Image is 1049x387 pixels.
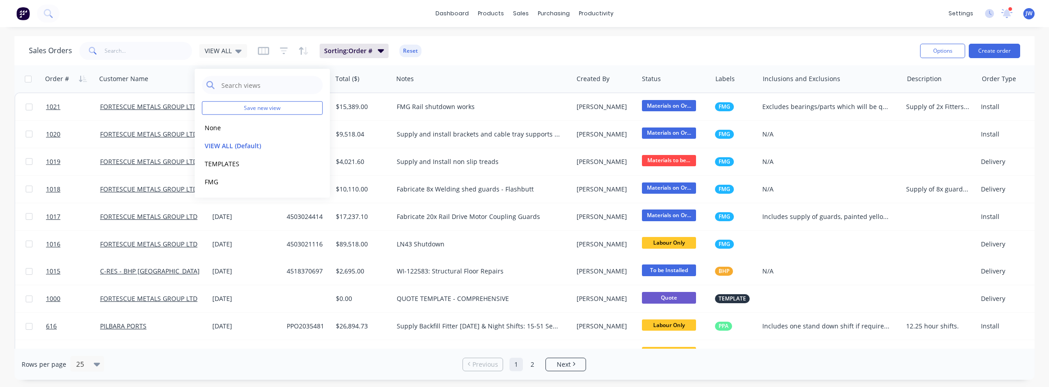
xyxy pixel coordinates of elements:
div: N/A [762,130,892,139]
a: 616 [46,313,100,340]
div: $89,518.00 [336,240,387,249]
button: FMG [715,157,734,166]
div: [PERSON_NAME] [577,267,632,276]
div: FMG Rail shutdown works [397,102,561,111]
div: Delivery [981,240,1036,249]
div: Status [642,74,661,83]
div: N/A [762,185,892,194]
span: Next [557,360,571,369]
span: Quote [642,292,696,303]
a: 615 [46,340,100,367]
div: 12.25 hour shifts. [906,322,970,331]
button: VIEW ALL (Default) [202,140,305,150]
a: 1018 [46,176,100,203]
span: 1015 [46,267,60,276]
div: 4518370697 [287,267,326,276]
div: [DATE] [212,294,279,303]
div: Install [981,212,1036,221]
div: [DATE] [212,212,279,221]
button: FMG [715,212,734,221]
a: 1021 [46,93,100,120]
span: Materials on Or... [642,100,696,111]
span: 1018 [46,185,60,194]
input: Search views [220,76,318,94]
span: 1016 [46,240,60,249]
div: QUOTE TEMPLATE - COMPREHENSIVE [397,294,561,303]
div: Install [981,130,1036,139]
span: TEMPLATE [719,294,746,303]
div: 4503021116 [287,240,326,249]
div: Fabricate 8x Welding shed guards - Flashbutt [397,185,561,194]
a: C-RES - BHP [GEOGRAPHIC_DATA] [100,267,200,275]
h1: Sales Orders [29,46,72,55]
button: Options [920,44,965,58]
button: FMG [202,176,305,187]
a: FORTESCUE METALS GROUP LTD [100,294,197,303]
button: TEMPLATE [715,294,750,303]
div: N/A [762,157,892,166]
div: Customer Name [99,74,148,83]
div: Notes [396,74,414,83]
div: Supply of 2x Fitters for 4 shifts for Shot Thrower, feed table and chain roller, support rollers ... [906,102,970,111]
span: FMG [719,130,730,139]
div: LN43 Shutdown [397,240,561,249]
div: PPO2035481 [287,322,326,331]
button: Sorting:Order # [320,44,389,58]
a: FORTESCUE METALS GROUP LTD [100,212,197,221]
span: Materials on Or... [642,182,696,194]
span: FMG [719,240,730,249]
a: FORTESCUE METALS GROUP LTD [100,157,197,166]
span: FMG [719,102,730,111]
div: WI-122583: Structural Floor Repairs [397,267,561,276]
div: N/A [762,267,892,276]
div: $0.00 [336,294,387,303]
span: FMG [719,157,730,166]
div: Description [907,74,942,83]
div: Supply and Install non slip treads [397,157,561,166]
div: Delivery [981,267,1036,276]
span: 1000 [46,294,60,303]
span: 1019 [46,157,60,166]
span: JW [1026,9,1032,18]
div: Install [981,102,1036,111]
span: VIEW ALL [205,46,232,55]
div: productivity [574,7,618,20]
button: None [202,122,305,132]
div: Delivery [981,185,1036,194]
span: Labour Only [642,347,696,358]
span: BHP [719,267,729,276]
div: Supply Backfill Fitter [DATE] & Night Shifts: 15-51 September [397,322,561,331]
span: FMG [719,185,730,194]
div: [DATE] [212,240,279,249]
div: purchasing [533,7,574,20]
div: $4,021.60 [336,157,387,166]
input: Search... [105,42,192,60]
div: Excludes bearings/parts which will be quoted after stripping. [762,102,892,111]
div: Includes supply of guards, painted yellow and installed as required.Modifications to brackets on ... [762,212,892,221]
button: Create order [969,44,1020,58]
div: Order Type [982,74,1016,83]
div: [PERSON_NAME] [577,240,632,249]
span: Labour Only [642,319,696,331]
span: Materials to be... [642,155,696,166]
a: Next page [546,360,586,369]
a: FORTESCUE METALS GROUP LTD [100,102,197,111]
div: Delivery [981,157,1036,166]
div: $26,894.73 [336,322,387,331]
a: 1019 [46,148,100,175]
div: products [473,7,508,20]
span: Previous [472,360,498,369]
a: 1017 [46,203,100,230]
span: FMG [719,212,730,221]
button: TEMPLATES [202,158,305,168]
span: Sorting: Order # [324,46,372,55]
a: FORTESCUE METALS GROUP LTD [100,185,197,193]
div: sales [508,7,533,20]
div: $15,389.00 [336,102,387,111]
button: FMG [715,240,734,249]
div: Fabricate 20x Rail Drive Motor Coupling Guards [397,212,561,221]
a: PILBARA PORTS [100,322,147,330]
div: [PERSON_NAME] [577,185,632,194]
div: settings [944,7,978,20]
span: Materials on Or... [642,127,696,139]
